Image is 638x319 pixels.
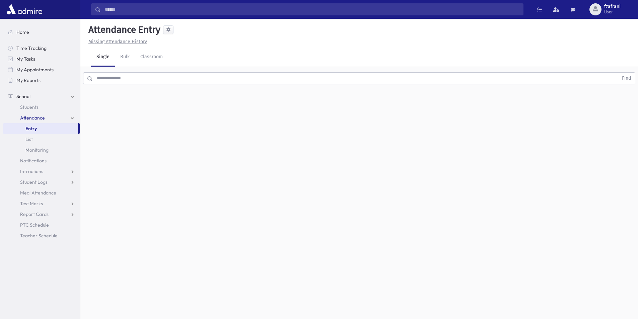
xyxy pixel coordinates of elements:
a: My Reports [3,75,80,86]
span: Infractions [20,168,43,174]
a: Missing Attendance History [86,39,147,45]
button: Find [618,73,635,84]
span: School [16,93,30,99]
span: Notifications [20,158,47,164]
span: Home [16,29,29,35]
a: Report Cards [3,209,80,220]
a: Time Tracking [3,43,80,54]
a: Student Logs [3,177,80,187]
a: List [3,134,80,145]
span: List [25,136,33,142]
span: PTC Schedule [20,222,49,228]
span: Attendance [20,115,45,121]
span: My Appointments [16,67,54,73]
span: My Reports [16,77,41,83]
span: Teacher Schedule [20,233,58,239]
a: Single [91,48,115,67]
a: Attendance [3,112,80,123]
span: My Tasks [16,56,35,62]
span: Student Logs [20,179,48,185]
a: Monitoring [3,145,80,155]
span: Time Tracking [16,45,47,51]
a: Entry [3,123,78,134]
span: User [604,9,621,15]
span: fzafrani [604,4,621,9]
h5: Attendance Entry [86,24,160,35]
a: Home [3,27,80,37]
a: Students [3,102,80,112]
a: School [3,91,80,102]
a: PTC Schedule [3,220,80,230]
a: My Tasks [3,54,80,64]
u: Missing Attendance History [88,39,147,45]
input: Search [101,3,523,15]
img: AdmirePro [5,3,44,16]
span: Monitoring [25,147,49,153]
a: Test Marks [3,198,80,209]
span: Report Cards [20,211,49,217]
span: Entry [25,126,37,132]
a: Teacher Schedule [3,230,80,241]
a: Infractions [3,166,80,177]
span: Test Marks [20,201,43,207]
a: My Appointments [3,64,80,75]
a: Classroom [135,48,168,67]
span: Meal Attendance [20,190,56,196]
a: Meal Attendance [3,187,80,198]
a: Bulk [115,48,135,67]
a: Notifications [3,155,80,166]
span: Students [20,104,39,110]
